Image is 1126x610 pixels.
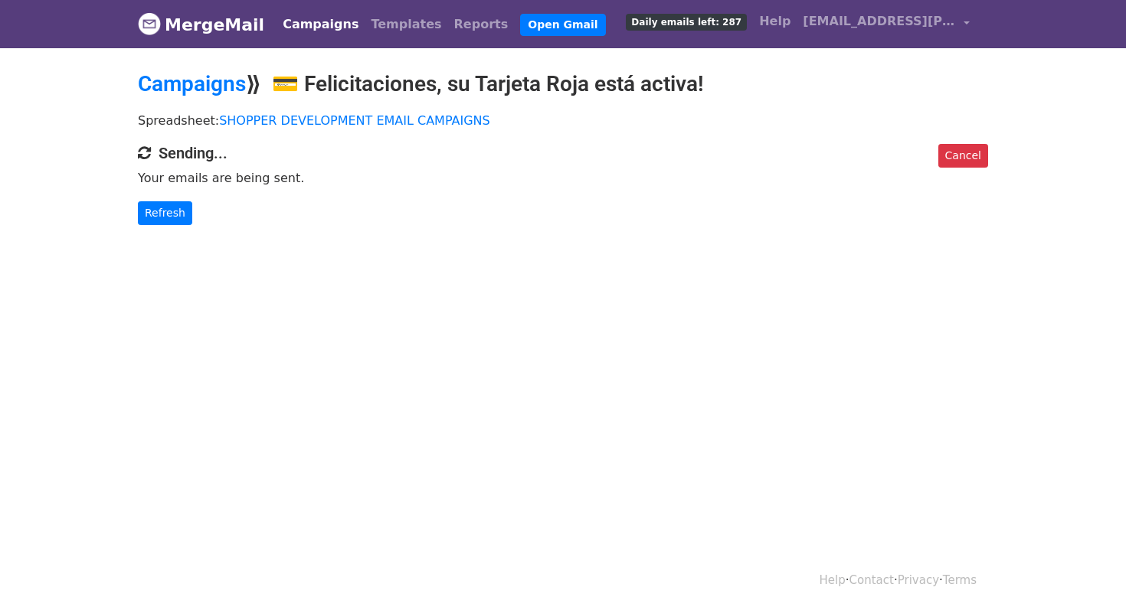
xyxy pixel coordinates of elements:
a: Campaigns [138,71,246,96]
span: Daily emails left: 287 [626,14,747,31]
a: Contact [849,573,894,587]
a: Help [753,6,797,37]
a: Help [820,573,846,587]
a: Cancel [938,144,988,168]
p: Your emails are being sent. [138,170,988,186]
h2: ⟫ 💳 Felicitaciones, su Tarjeta Roja está activa! [138,71,988,97]
a: Daily emails left: 287 [620,6,753,37]
a: Terms [943,573,977,587]
a: Templates [365,9,447,40]
a: SHOPPER DEVELOPMENT EMAIL CAMPAIGNS [219,113,490,128]
span: [EMAIL_ADDRESS][PERSON_NAME][DOMAIN_NAME] [803,12,956,31]
a: MergeMail [138,8,264,41]
a: Reports [448,9,515,40]
h4: Sending... [138,144,988,162]
a: [EMAIL_ADDRESS][PERSON_NAME][DOMAIN_NAME] [797,6,976,42]
a: Refresh [138,201,192,225]
a: Privacy [898,573,939,587]
a: Open Gmail [520,14,605,36]
img: MergeMail logo [138,12,161,35]
p: Spreadsheet: [138,113,988,129]
a: Campaigns [277,9,365,40]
